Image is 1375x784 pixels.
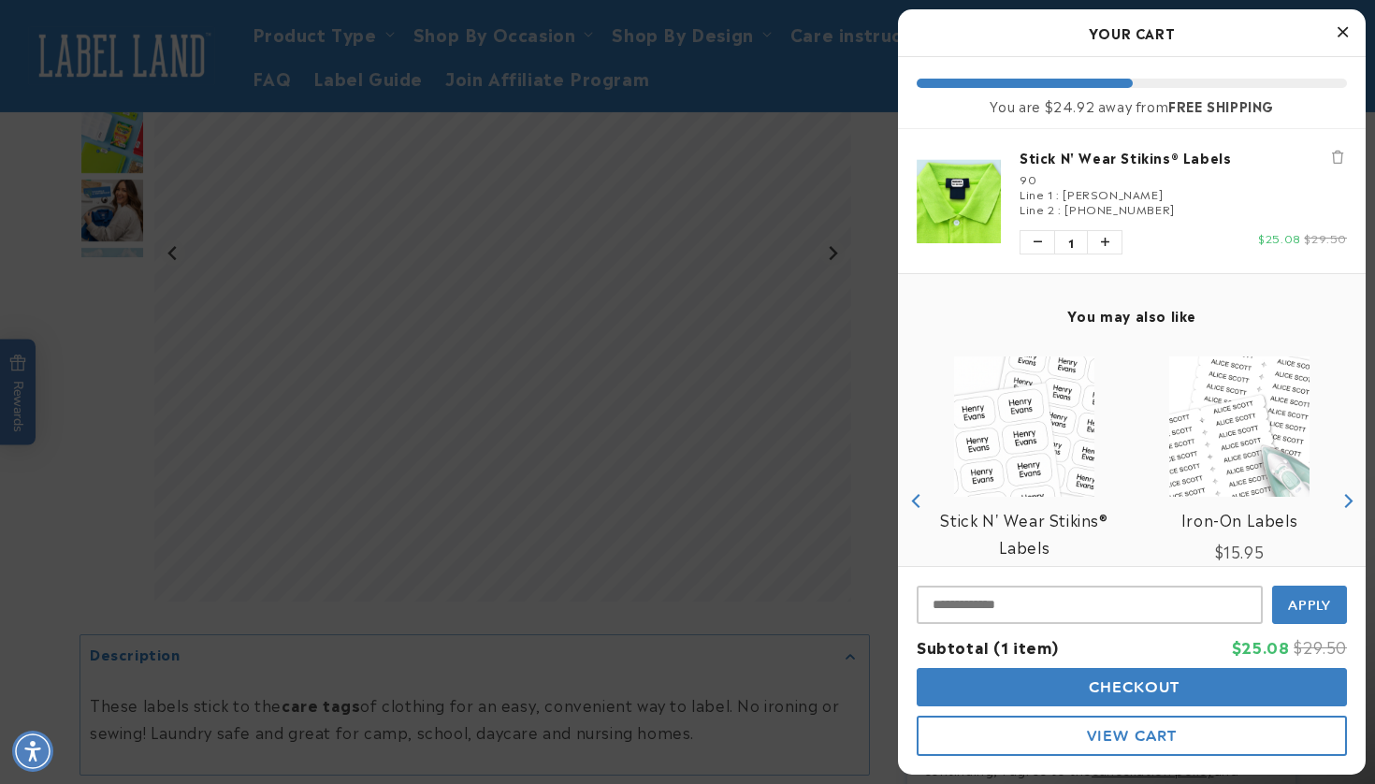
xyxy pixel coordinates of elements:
span: Line 1 [1020,185,1053,202]
a: View Iron-On Labels [1181,506,1297,533]
div: You are $24.92 away from [917,97,1347,114]
button: Apply [1272,586,1347,624]
span: $15.95 [1215,540,1265,562]
li: product [917,129,1347,273]
button: Do these labels need ironing? [75,105,261,140]
img: View Stick N' Wear Stikins® Labels [954,356,1094,497]
button: Increase quantity of Stick N' Wear Stikins® Labels [1088,231,1122,254]
h2: Your Cart [917,19,1347,47]
div: 90 [1020,171,1347,186]
a: View Stick N' Wear Stikins® Labels [926,506,1122,560]
span: $25.08 [1232,635,1290,658]
span: $25.08 [1258,229,1301,246]
span: 1 [1054,231,1088,254]
span: : [1056,185,1060,202]
button: Next [1333,486,1361,515]
span: $29.50 [1304,229,1347,246]
span: Checkout [1084,678,1180,696]
span: View Cart [1087,727,1177,745]
span: $29.50 [1294,635,1347,658]
input: Input Discount [917,586,1263,624]
div: product [1132,338,1347,663]
div: Accessibility Menu [12,731,53,772]
span: Apply [1288,597,1332,614]
img: Iron-On Labels - Label Land [1169,356,1310,497]
span: : [1058,200,1062,217]
h4: You may also like [917,307,1347,324]
span: [PERSON_NAME] [1063,185,1163,202]
button: Checkout [917,668,1347,706]
button: Can these labels be used on uniforms? [27,52,261,88]
img: Stick N' Wear Stikins® Labels [917,159,1001,243]
button: Close Cart [1328,19,1356,47]
button: Previous [903,486,931,515]
span: Subtotal (1 item) [917,635,1058,658]
button: Remove Stick N' Wear Stikins® Labels [1328,148,1347,167]
button: View Cart [917,716,1347,756]
button: Decrease quantity of Stick N' Wear Stikins® Labels [1020,231,1054,254]
div: product [917,338,1132,666]
a: Stick N' Wear Stikins® Labels [1020,148,1347,167]
span: Line 2 [1020,200,1055,217]
span: [PHONE_NUMBER] [1064,200,1174,217]
b: FREE SHIPPING [1168,95,1274,115]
